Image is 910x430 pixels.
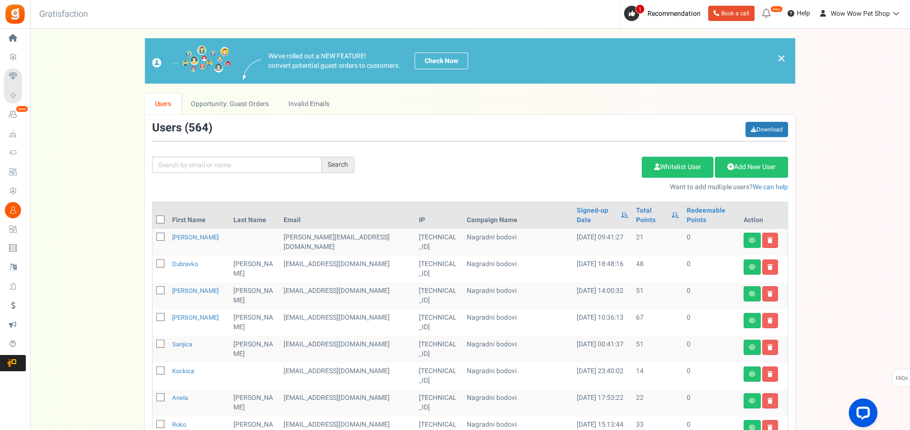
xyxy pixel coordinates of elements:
td: 0 [683,309,740,336]
span: Help [794,9,810,18]
td: [TECHNICAL_ID] [415,282,463,309]
td: [PERSON_NAME] [230,336,280,363]
th: Last Name [230,202,280,229]
td: [EMAIL_ADDRESS][DOMAIN_NAME] [280,256,416,282]
i: Delete user [767,264,773,270]
i: View details [749,291,756,297]
a: Anela [172,393,188,402]
td: [DATE] 09:41:27 [573,229,632,256]
a: Dubravko [172,259,198,269]
td: 51 [632,336,683,363]
td: [EMAIL_ADDRESS][DOMAIN_NAME] [280,282,416,309]
td: 0 [683,256,740,282]
a: 1 Recommendation [624,6,704,21]
i: View details [749,344,756,350]
img: images [243,59,261,80]
a: Whitelist User [642,157,713,178]
a: Total Points [636,206,667,225]
td: 48 [632,256,683,282]
a: Roko [172,420,186,429]
td: [TECHNICAL_ID] [415,389,463,416]
td: 0 [683,389,740,416]
i: Delete user [767,371,773,377]
em: New [770,6,783,12]
i: Delete user [767,398,773,404]
a: kockica [172,366,194,376]
a: Add New User [715,157,788,178]
div: Search [322,157,354,173]
td: 14 [632,363,683,389]
i: View details [749,371,756,377]
img: images [152,45,231,76]
td: Nagradni bodovi [463,282,573,309]
td: [PERSON_NAME][EMAIL_ADDRESS][DOMAIN_NAME] [280,229,416,256]
td: [TECHNICAL_ID] [415,256,463,282]
th: Action [740,202,788,229]
i: Delete user [767,344,773,350]
td: 0 [683,336,740,363]
a: Download [746,122,788,137]
a: Sanjica [172,340,192,349]
p: Want to add multiple users? [369,183,788,192]
h3: Gratisfaction [29,5,99,24]
span: Recommendation [647,9,701,19]
td: [DATE] 14:00:32 [573,282,632,309]
a: Book a call [708,6,755,21]
i: View details [749,318,756,323]
td: [PERSON_NAME] [230,309,280,336]
span: Wow Wow Pet Shop [831,9,890,19]
a: Signed-up Date [577,206,616,225]
td: [DATE] 00:41:37 [573,336,632,363]
td: 51 [632,282,683,309]
i: View details [749,237,756,243]
td: [PERSON_NAME] [230,282,280,309]
td: 67 [632,309,683,336]
td: [DATE] 18:48:16 [573,256,632,282]
p: We've rolled out a NEW FEATURE! convert potential guest orders to customers. [268,52,400,71]
td: [EMAIL_ADDRESS][DOMAIN_NAME] [280,389,416,416]
td: [PERSON_NAME] [230,389,280,416]
td: customer [280,336,416,363]
td: [DATE] 10:36:13 [573,309,632,336]
td: [PERSON_NAME] [230,256,280,282]
a: [PERSON_NAME] [172,233,219,242]
td: 0 [683,282,740,309]
i: View details [749,264,756,270]
a: Opportunity: Guest Orders [181,93,278,115]
a: Help [784,6,814,21]
td: 0 [683,229,740,256]
img: Gratisfaction [4,3,26,25]
span: FAQs [895,369,908,387]
td: 22 [632,389,683,416]
em: New [16,106,28,112]
a: [PERSON_NAME] [172,286,219,295]
a: Users [145,93,181,115]
td: [TECHNICAL_ID] [415,336,463,363]
th: IP [415,202,463,229]
td: 21 [632,229,683,256]
i: Delete user [767,291,773,297]
td: [TECHNICAL_ID] [415,229,463,256]
i: View details [749,398,756,404]
th: Campaign Name [463,202,573,229]
td: Nagradni bodovi [463,336,573,363]
span: 1 [636,4,645,14]
td: 0 [683,363,740,389]
td: [TECHNICAL_ID] [415,309,463,336]
a: We can help [753,182,788,192]
i: Delete user [767,237,773,243]
th: First Name [168,202,230,229]
a: × [777,53,786,64]
h3: Users ( ) [152,122,212,134]
td: Nagradni bodovi [463,309,573,336]
a: Check Now [415,53,468,69]
td: [TECHNICAL_ID] [415,363,463,389]
a: Redeemable Points [687,206,736,225]
td: [EMAIL_ADDRESS][DOMAIN_NAME] [280,309,416,336]
i: Delete user [767,318,773,323]
td: [DATE] 17:53:22 [573,389,632,416]
td: Nagradni bodovi [463,229,573,256]
td: Nagradni bodovi [463,363,573,389]
a: [PERSON_NAME] [172,313,219,322]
